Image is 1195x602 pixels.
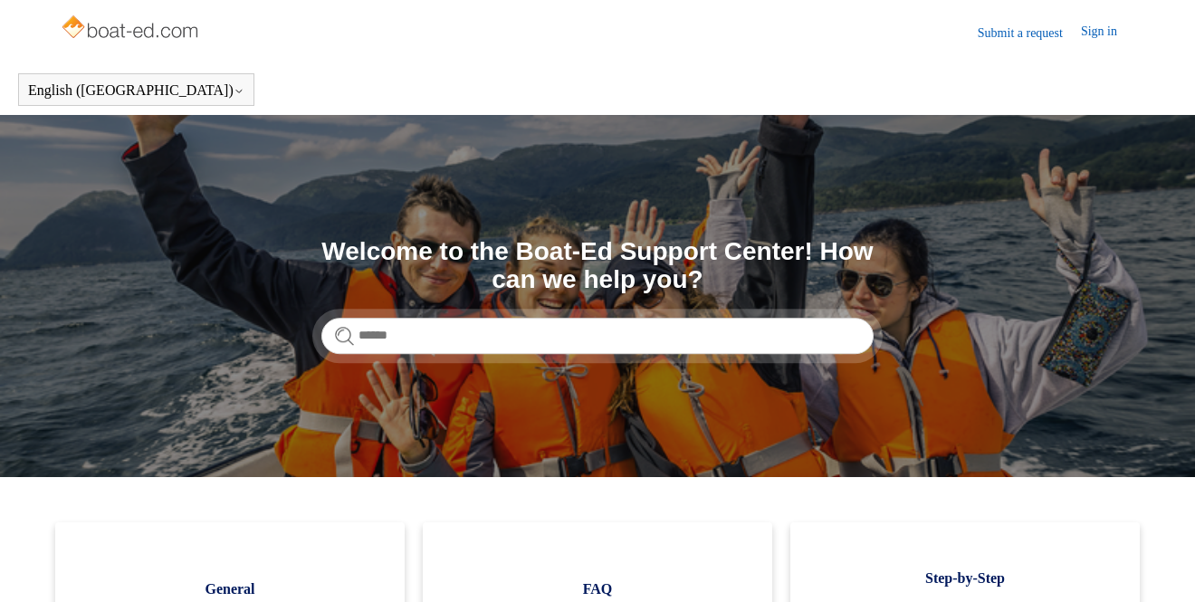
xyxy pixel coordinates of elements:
input: Search [321,318,874,354]
span: General [82,578,378,600]
h1: Welcome to the Boat-Ed Support Center! How can we help you? [321,238,874,294]
img: Boat-Ed Help Center home page [60,11,204,47]
span: FAQ [450,578,745,600]
a: Sign in [1081,22,1135,43]
a: Submit a request [978,24,1081,43]
button: English ([GEOGRAPHIC_DATA]) [28,82,244,99]
span: Step-by-Step [817,568,1113,589]
div: Live chat [1134,541,1181,588]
